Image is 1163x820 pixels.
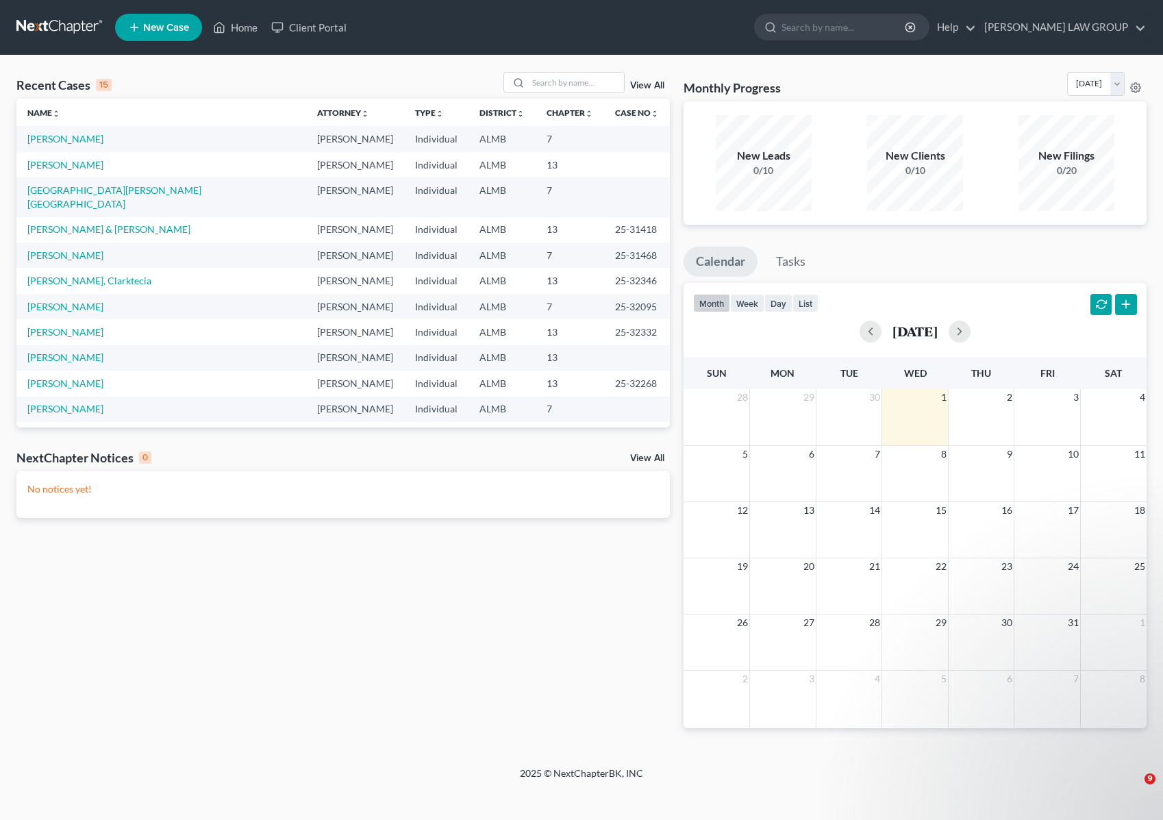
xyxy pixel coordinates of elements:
[264,15,353,40] a: Client Portal
[741,446,749,462] span: 5
[716,164,812,177] div: 0/10
[868,614,881,631] span: 28
[730,294,764,312] button: week
[934,502,948,519] span: 15
[802,502,816,519] span: 13
[630,81,664,90] a: View All
[971,367,991,379] span: Thu
[868,502,881,519] span: 14
[604,294,670,319] td: 25-32095
[27,108,60,118] a: Nameunfold_more
[615,108,659,118] a: Case Nounfold_more
[468,397,536,422] td: ALMB
[536,126,604,151] td: 7
[802,558,816,575] span: 20
[479,108,525,118] a: Districtunfold_more
[27,403,103,414] a: [PERSON_NAME]
[536,371,604,396] td: 13
[536,243,604,268] td: 7
[27,275,151,286] a: [PERSON_NAME], Clarktecia
[604,217,670,243] td: 25-31418
[1066,446,1080,462] span: 10
[468,294,536,319] td: ALMB
[873,446,881,462] span: 7
[27,184,201,210] a: [GEOGRAPHIC_DATA][PERSON_NAME][GEOGRAPHIC_DATA]
[1145,773,1155,784] span: 9
[604,371,670,396] td: 25-32268
[468,371,536,396] td: ALMB
[52,110,60,118] i: unfold_more
[1018,148,1114,164] div: New Filings
[873,671,881,687] span: 4
[736,558,749,575] span: 19
[404,217,468,243] td: Individual
[536,294,604,319] td: 7
[528,73,624,92] input: Search by name...
[404,371,468,396] td: Individual
[536,152,604,177] td: 13
[1040,367,1055,379] span: Fri
[306,126,404,151] td: [PERSON_NAME]
[736,502,749,519] span: 12
[802,389,816,406] span: 29
[868,389,881,406] span: 30
[868,558,881,575] span: 21
[892,324,938,338] h2: [DATE]
[143,23,189,33] span: New Case
[1072,389,1080,406] span: 3
[536,177,604,216] td: 7
[27,223,190,235] a: [PERSON_NAME] & [PERSON_NAME]
[404,126,468,151] td: Individual
[840,367,858,379] span: Tue
[930,15,976,40] a: Help
[741,671,749,687] span: 2
[468,217,536,243] td: ALMB
[404,422,468,447] td: Individual
[808,671,816,687] span: 3
[404,397,468,422] td: Individual
[206,15,264,40] a: Home
[536,268,604,293] td: 13
[306,422,404,447] td: [PERSON_NAME]
[306,345,404,371] td: [PERSON_NAME]
[651,110,659,118] i: unfold_more
[468,243,536,268] td: ALMB
[306,243,404,268] td: [PERSON_NAME]
[604,243,670,268] td: 25-31468
[306,397,404,422] td: [PERSON_NAME]
[404,319,468,345] td: Individual
[536,422,604,447] td: 13
[536,217,604,243] td: 13
[536,397,604,422] td: 7
[306,152,404,177] td: [PERSON_NAME]
[808,446,816,462] span: 6
[404,152,468,177] td: Individual
[361,110,369,118] i: unfold_more
[977,15,1146,40] a: [PERSON_NAME] LAW GROUP
[585,110,593,118] i: unfold_more
[468,345,536,371] td: ALMB
[468,422,536,447] td: ALMB
[191,767,972,791] div: 2025 © NextChapterBK, INC
[468,319,536,345] td: ALMB
[404,177,468,216] td: Individual
[781,14,907,40] input: Search by name...
[27,249,103,261] a: [PERSON_NAME]
[27,326,103,338] a: [PERSON_NAME]
[736,614,749,631] span: 26
[306,371,404,396] td: [PERSON_NAME]
[404,268,468,293] td: Individual
[468,126,536,151] td: ALMB
[306,217,404,243] td: [PERSON_NAME]
[306,294,404,319] td: [PERSON_NAME]
[1133,446,1147,462] span: 11
[27,377,103,389] a: [PERSON_NAME]
[1066,502,1080,519] span: 17
[764,294,792,312] button: day
[716,148,812,164] div: New Leads
[306,319,404,345] td: [PERSON_NAME]
[1138,389,1147,406] span: 4
[27,159,103,171] a: [PERSON_NAME]
[436,110,444,118] i: unfold_more
[867,164,963,177] div: 0/10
